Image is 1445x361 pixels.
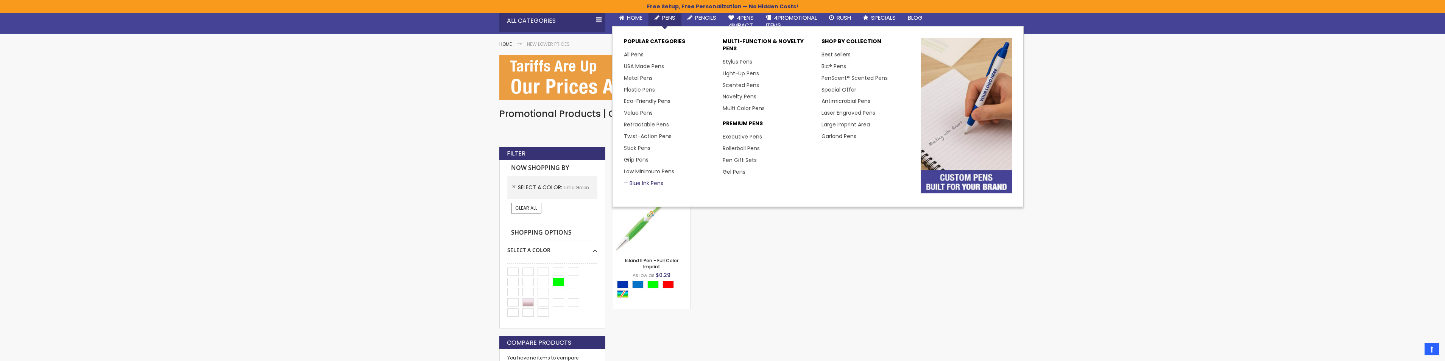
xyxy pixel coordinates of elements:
a: Rollerball Pens [723,145,760,152]
div: Blue Light [632,281,644,288]
a: Large Imprint Area [821,121,870,128]
a: 4Pens4impact [722,9,760,34]
div: Red [662,281,674,288]
span: Home [627,14,642,22]
a: Plastic Pens [624,86,655,93]
a: Home [613,9,648,26]
span: Lime Green [564,184,589,191]
p: Shop By Collection [821,38,913,49]
strong: Compare Products [507,339,571,347]
a: Pencils [681,9,722,26]
span: Pens [662,14,675,22]
a: Special Offer [821,86,856,93]
span: Rush [837,14,851,22]
p: Multi-Function & Novelty Pens [723,38,814,56]
a: 4PROMOTIONALITEMS [760,9,823,34]
a: Blue Ink Pens [624,179,663,187]
a: Retractable Pens [624,121,669,128]
a: Antimicrobial Pens [821,97,870,105]
strong: Now Shopping by [507,160,597,176]
div: Select A Color [617,281,690,300]
a: Executive Pens [723,133,762,140]
p: Popular Categories [624,38,715,49]
div: Select A Color [507,241,597,254]
div: Lime Green [647,281,659,288]
span: 4Pens 4impact [728,14,754,29]
span: Pencils [695,14,716,22]
h1: Promotional Products | On Sale [499,108,946,120]
a: Stick Pens [624,144,650,152]
a: Home [499,41,512,47]
a: Blog [902,9,929,26]
strong: Filter [507,149,525,158]
a: Rush [823,9,857,26]
a: Bic® Pens [821,62,846,70]
a: Gel Pens [723,168,745,176]
a: Multi Color Pens [723,104,765,112]
a: Novelty Pens [723,93,756,100]
div: All Categories [499,9,605,32]
span: 4PROMOTIONAL ITEMS [766,14,817,29]
a: Twist-Action Pens [624,132,672,140]
a: Grip Pens [624,156,648,163]
a: USA Made Pens [624,62,664,70]
strong: Shopping Options [507,225,597,241]
img: custom-pens [921,38,1012,193]
span: Specials [871,14,896,22]
a: Best sellers [821,51,851,58]
a: Specials [857,9,902,26]
a: Metal Pens [624,74,653,82]
a: Scented Pens [723,81,759,89]
a: PenScent® Scented Pens [821,74,888,82]
strong: New Lower Prices [527,41,570,47]
img: New Lower Prices [499,55,946,100]
a: Value Pens [624,109,653,117]
span: Clear All [515,205,537,211]
a: Light-Up Pens [723,70,759,77]
a: Pens [648,9,681,26]
div: Blue [617,281,628,288]
span: Select A Color [518,184,564,191]
p: Premium Pens [723,120,814,131]
img: Island II - Full Color-Lime Green [613,175,690,252]
a: Stylus Pens [723,58,752,65]
a: Island II Pen - Full Color Imprint [625,257,678,270]
a: Garland Pens [821,132,856,140]
span: Blog [908,14,923,22]
span: $0.29 [656,271,670,279]
span: As low as [633,272,655,279]
a: Laser Engraved Pens [821,109,875,117]
a: Eco-Friendly Pens [624,97,670,105]
a: All Pens [624,51,644,58]
a: Low Minimum Pens [624,168,674,175]
a: Pen Gift Sets [723,156,757,164]
a: Clear All [511,203,541,213]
